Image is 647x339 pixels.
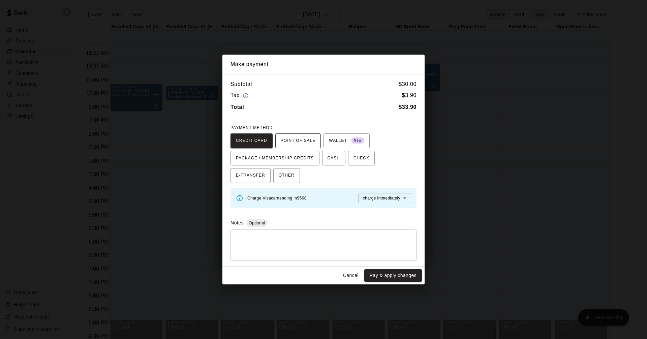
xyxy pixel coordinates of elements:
button: Cancel [340,269,362,282]
button: CHECK [348,151,375,166]
span: New [351,136,364,145]
span: PACKAGE / MEMBERSHIP CREDITS [236,153,314,164]
button: PACKAGE / MEMBERSHIP CREDITS [230,151,319,166]
span: CHECK [353,153,369,164]
h6: Subtotal [230,80,252,89]
span: E-TRANSFER [236,170,265,181]
span: WALLET [329,135,364,146]
span: PAYMENT METHOD [230,125,273,130]
button: OTHER [273,168,300,183]
span: CREDIT CARD [236,135,267,146]
h6: $ 30.00 [399,80,417,89]
label: Notes [230,220,244,225]
h2: Make payment [222,55,425,74]
span: OTHER [279,170,295,181]
span: POINT OF SALE [281,135,315,146]
button: WALLET New [323,133,370,148]
span: CASH [328,153,340,164]
button: Pay & apply changes [364,269,422,282]
h6: $ 3.90 [402,91,417,100]
button: E-TRANSFER [230,168,271,183]
span: Charge Visa card ending in 9508 [247,196,307,201]
span: charge immediately [363,196,400,201]
b: Total [230,104,244,110]
h6: Tax [230,91,250,100]
b: $ 33.90 [399,104,417,110]
button: POINT OF SALE [275,133,321,148]
span: Optional [246,220,268,225]
button: CREDIT CARD [230,133,273,148]
button: CASH [322,151,345,166]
